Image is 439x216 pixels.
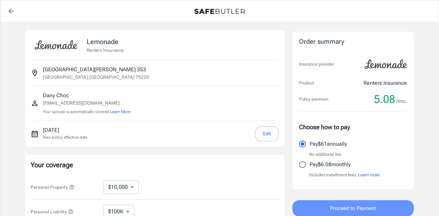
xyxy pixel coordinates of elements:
[194,9,245,14] img: Back to quotes
[363,79,407,87] p: Renters Insurance
[43,126,87,134] p: [DATE]
[396,97,407,106] span: /mo.
[309,172,380,178] p: Includes installment fees.
[31,130,39,138] svg: New policy start date
[310,160,351,169] p: Pay $6.08 monthly
[87,37,124,47] p: Lemonade
[31,208,74,216] button: Personal Liability
[31,209,74,214] span: Personal Liability
[43,66,146,74] p: [GEOGRAPHIC_DATA][PERSON_NAME] 353
[43,109,130,115] p: Your spouse is automatically covered.
[309,151,343,158] p: No additional fee.
[43,74,149,80] p: [GEOGRAPHIC_DATA] , [GEOGRAPHIC_DATA] 75220
[330,204,376,213] span: Proceed to Payment
[374,93,395,106] span: 5.08
[255,126,279,141] button: Edit
[299,96,328,103] p: Policy premium
[358,172,380,178] button: Learn more
[31,185,75,190] span: Personal Property
[87,47,124,53] p: Renters Insurance
[310,140,347,148] p: Pay $61 annually
[43,100,130,107] p: [EMAIL_ADDRESS][DOMAIN_NAME]
[31,69,39,77] svg: Insured address
[299,122,407,132] p: Choose how to pay
[299,37,407,47] div: Order summary
[110,109,130,115] button: Learn More
[43,134,87,140] p: New policy effective date
[360,55,411,74] img: Lemonade
[299,80,314,86] p: Product
[43,92,130,100] p: Dany Choc
[4,4,18,18] a: back to quotes
[31,183,75,191] button: Personal Property
[31,36,81,55] img: Lemonade
[31,160,279,170] p: Your coverage
[31,99,39,107] svg: Insured person
[299,61,334,68] p: Insurance provider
